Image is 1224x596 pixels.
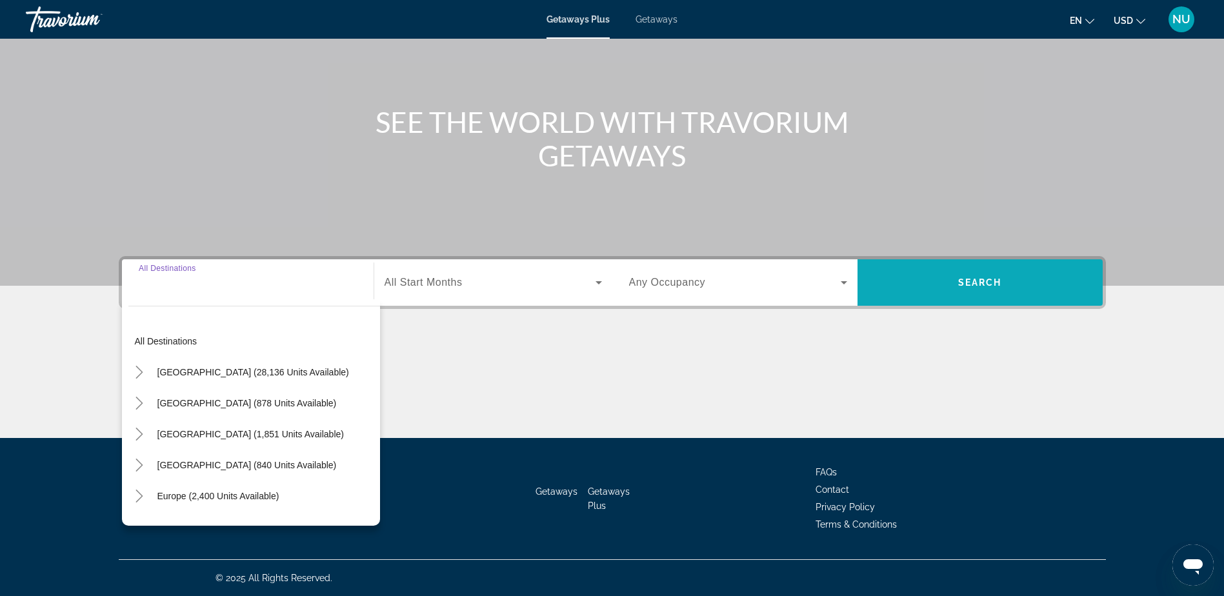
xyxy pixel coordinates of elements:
[816,467,837,477] a: FAQs
[157,491,279,501] span: Europe (2,400 units available)
[151,515,343,539] button: [GEOGRAPHIC_DATA] (197 units available)
[816,502,875,512] a: Privacy Policy
[157,367,349,377] span: [GEOGRAPHIC_DATA] (28,136 units available)
[629,277,706,288] span: Any Occupancy
[151,392,343,415] button: [GEOGRAPHIC_DATA] (878 units available)
[1165,6,1198,33] button: User Menu
[1172,13,1190,26] span: NU
[547,14,610,25] a: Getaways Plus
[1172,544,1214,586] iframe: Button to launch messaging window
[26,3,155,36] a: Travorium
[216,573,332,583] span: © 2025 All Rights Reserved.
[157,460,337,470] span: [GEOGRAPHIC_DATA] (840 units available)
[958,277,1002,288] span: Search
[122,259,1103,306] div: Search widget
[588,486,630,511] a: Getaways Plus
[128,516,151,539] button: Toggle Australia (197 units available)
[858,259,1103,306] button: Search
[816,484,849,495] a: Contact
[536,486,577,497] a: Getaways
[128,485,151,508] button: Toggle Europe (2,400 units available)
[128,392,151,415] button: Toggle Mexico (878 units available)
[151,484,286,508] button: Europe (2,400 units available)
[128,361,151,384] button: Toggle United States (28,136 units available)
[128,330,380,353] button: All destinations
[128,454,151,477] button: Toggle Caribbean & Atlantic Islands (840 units available)
[151,453,343,477] button: [GEOGRAPHIC_DATA] (840 units available)
[139,264,196,272] span: All Destinations
[151,422,350,446] button: [GEOGRAPHIC_DATA] (1,851 units available)
[636,14,677,25] a: Getaways
[157,429,344,439] span: [GEOGRAPHIC_DATA] (1,851 units available)
[128,423,151,446] button: Toggle Canada (1,851 units available)
[151,361,356,384] button: [GEOGRAPHIC_DATA] (28,136 units available)
[1070,15,1082,26] span: en
[1114,11,1145,30] button: Change currency
[1114,15,1133,26] span: USD
[157,398,337,408] span: [GEOGRAPHIC_DATA] (878 units available)
[1070,11,1094,30] button: Change language
[370,105,854,172] h1: SEE THE WORLD WITH TRAVORIUM GETAWAYS
[385,277,463,288] span: All Start Months
[135,336,197,346] span: All destinations
[816,519,897,530] a: Terms & Conditions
